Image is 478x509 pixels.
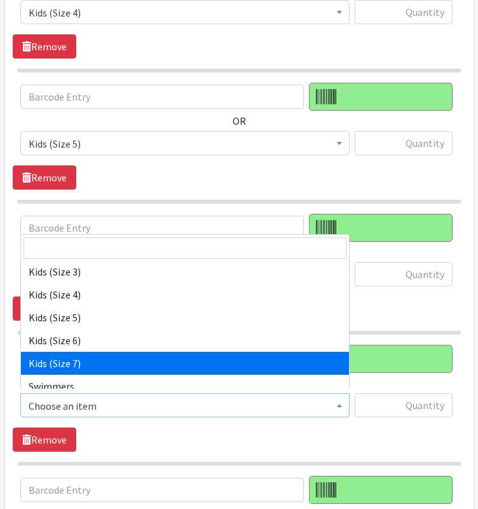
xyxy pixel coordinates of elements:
[20,393,350,417] span: Choose an item
[13,34,76,59] a: Remove
[20,216,304,240] input: Barcode Entry
[20,131,350,155] span: Kids (Size 5)
[355,131,453,155] input: Quantity
[355,262,453,286] input: Quantity
[29,397,341,415] span: Choose an item
[21,329,349,352] li: Kids (Size 6)
[233,113,246,129] label: OR
[21,375,349,398] li: Swimmers
[21,352,349,375] li: Kids (Size 7)
[13,296,76,321] a: Remove
[21,306,349,329] li: Kids (Size 5)
[21,283,349,306] li: Kids (Size 4)
[13,165,76,190] a: Remove
[20,85,304,109] input: Barcode Entry
[13,428,76,452] a: Remove
[29,135,341,153] span: Kids (Size 5)
[20,478,304,502] input: Barcode Entry
[21,260,349,283] li: Kids (Size 3)
[29,4,341,22] span: Kids (Size 4)
[355,393,453,417] input: Quantity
